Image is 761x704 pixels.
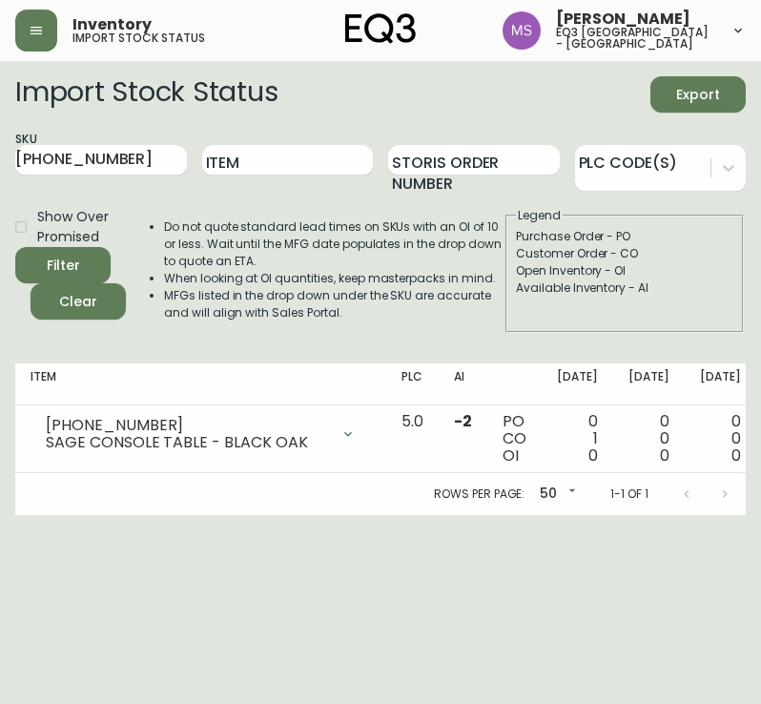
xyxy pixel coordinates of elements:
[556,27,715,50] h5: eq3 [GEOGRAPHIC_DATA] - [GEOGRAPHIC_DATA]
[516,207,563,224] legend: Legend
[37,207,111,247] span: Show Over Promised
[345,13,416,44] img: logo
[628,413,669,465] div: 0 0
[46,290,111,314] span: Clear
[15,247,111,283] button: Filter
[516,228,733,245] div: Purchase Order - PO
[454,410,472,432] span: -2
[557,413,598,465] div: 0 1
[542,363,613,405] th: [DATE]
[439,363,487,405] th: AI
[164,218,504,270] li: Do not quote standard lead times on SKUs with an OI of 10 or less. Wait until the MFG date popula...
[685,363,756,405] th: [DATE]
[46,434,329,451] div: SAGE CONSOLE TABLE - BLACK OAK
[503,445,519,466] span: OI
[386,405,439,473] td: 5.0
[588,445,598,466] span: 0
[164,287,504,321] li: MFGs listed in the drop down under the SKU are accurate and will align with Sales Portal.
[516,280,733,297] div: Available Inventory - AI
[731,445,741,466] span: 0
[613,363,685,405] th: [DATE]
[72,17,152,32] span: Inventory
[610,486,648,503] p: 1-1 of 1
[660,445,669,466] span: 0
[700,413,741,465] div: 0 0
[434,486,524,503] p: Rows per page:
[532,479,580,510] div: 50
[386,363,439,405] th: PLC
[503,11,541,50] img: 1b6e43211f6f3cc0b0729c9049b8e7af
[666,83,730,107] span: Export
[650,76,746,113] button: Export
[31,283,126,320] button: Clear
[15,76,278,113] h2: Import Stock Status
[516,245,733,262] div: Customer Order - CO
[556,11,690,27] span: [PERSON_NAME]
[46,417,329,434] div: [PHONE_NUMBER]
[164,270,504,287] li: When looking at OI quantities, keep masterpacks in mind.
[516,262,733,280] div: Open Inventory - OI
[15,363,386,405] th: Item
[72,32,205,44] h5: import stock status
[31,413,371,455] div: [PHONE_NUMBER]SAGE CONSOLE TABLE - BLACK OAK
[503,413,526,465] div: PO CO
